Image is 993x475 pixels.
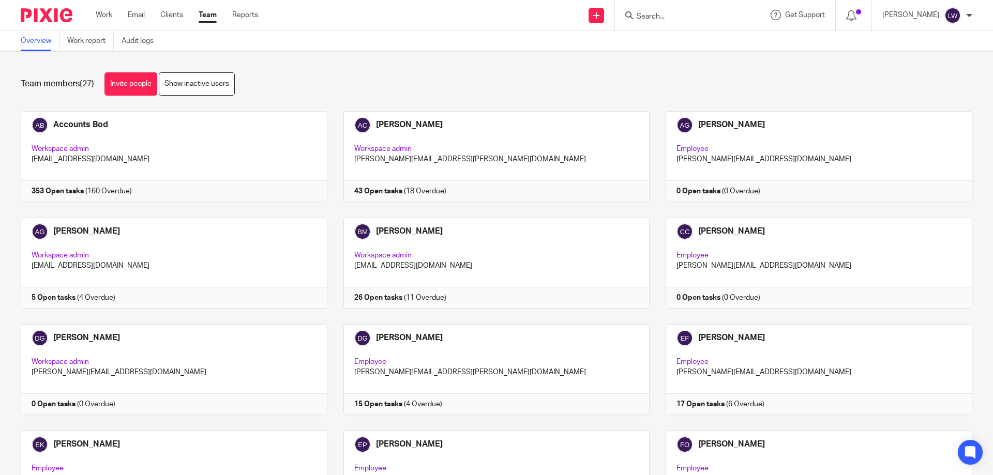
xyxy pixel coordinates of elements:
a: Clients [160,10,183,20]
a: Overview [21,31,59,51]
a: Email [128,10,145,20]
a: Invite people [104,72,157,96]
input: Search [636,12,729,22]
span: (27) [80,80,94,88]
a: Show inactive users [159,72,235,96]
span: Get Support [785,11,825,19]
img: svg%3E [944,7,961,24]
a: Team [199,10,217,20]
img: Pixie [21,8,72,22]
a: Work [96,10,112,20]
a: Work report [67,31,114,51]
a: Reports [232,10,258,20]
h1: Team members [21,79,94,89]
p: [PERSON_NAME] [882,10,939,20]
a: Audit logs [122,31,161,51]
